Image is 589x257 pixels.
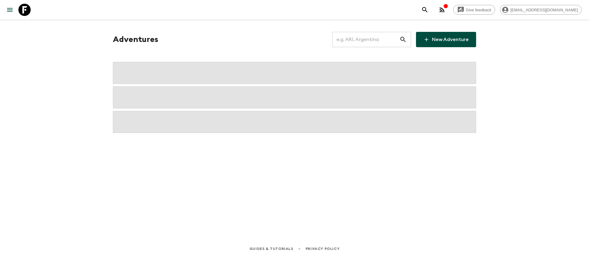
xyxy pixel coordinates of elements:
[113,33,158,46] h1: Adventures
[306,245,340,252] a: Privacy Policy
[419,4,431,16] button: search adventures
[249,245,293,252] a: Guides & Tutorials
[453,5,495,15] a: Give feedback
[332,31,399,48] input: e.g. AR1, Argentina
[500,5,582,15] div: [EMAIL_ADDRESS][DOMAIN_NAME]
[463,8,495,12] span: Give feedback
[4,4,16,16] button: menu
[416,32,476,47] a: New Adventure
[507,8,581,12] span: [EMAIL_ADDRESS][DOMAIN_NAME]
